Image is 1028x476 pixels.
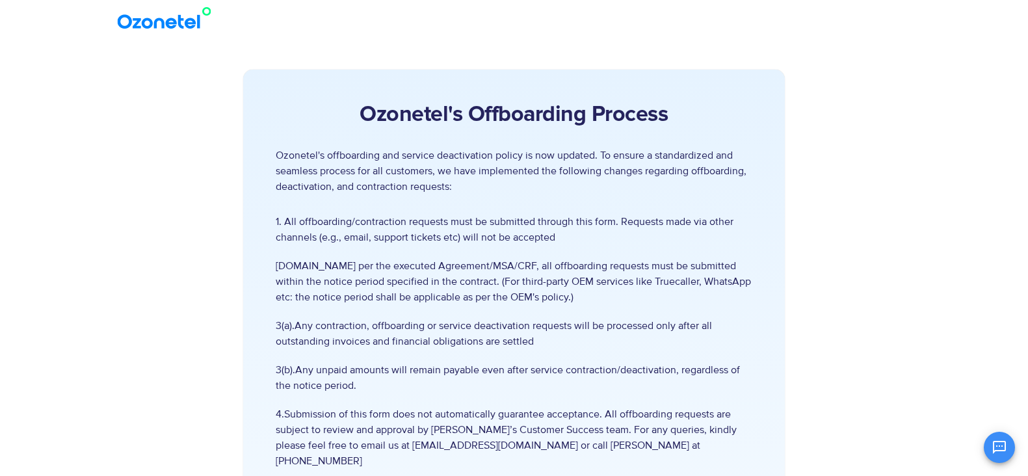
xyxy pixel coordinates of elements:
span: 4.Submission of this form does not automatically guarantee acceptance. All offboarding requests a... [276,406,752,469]
button: Open chat [984,432,1015,463]
h2: Ozonetel's Offboarding Process [276,102,752,128]
span: 3(a).Any contraction, offboarding or service deactivation requests will be processed only after a... [276,318,752,349]
span: 3(b).Any unpaid amounts will remain payable even after service contraction/deactivation, regardle... [276,362,752,393]
p: Ozonetel's offboarding and service deactivation policy is now updated. To ensure a standardized a... [276,148,752,194]
span: [DOMAIN_NAME] per the executed Agreement/MSA/CRF, all offboarding requests must be submitted with... [276,258,752,305]
span: 1. All offboarding/contraction requests must be submitted through this form. Requests made via ot... [276,214,752,245]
